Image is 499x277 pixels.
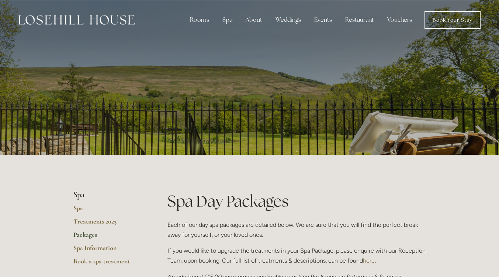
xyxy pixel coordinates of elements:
[73,244,144,257] a: Spa Information
[73,257,144,270] a: Book a spa treatment
[363,257,375,264] a: here
[167,246,426,266] p: If you would like to upgrade the treatments in your Spa Package, please enquire with our Receptio...
[167,190,426,212] h1: Spa Day Packages
[339,13,380,27] div: Restaurant
[270,13,307,27] div: Weddings
[73,190,144,200] li: Spa
[167,220,426,240] p: Each of our day spa packages are detailed below. We are sure that you will find the perfect break...
[216,13,238,27] div: Spa
[381,13,418,27] a: Vouchers
[425,11,481,29] a: Book Your Stay
[73,231,144,244] a: Packages
[73,204,144,217] a: Spa
[240,13,268,27] div: About
[308,13,338,27] div: Events
[73,217,144,231] a: Treatments 2025
[184,13,215,27] div: Rooms
[18,15,135,25] img: Losehill House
